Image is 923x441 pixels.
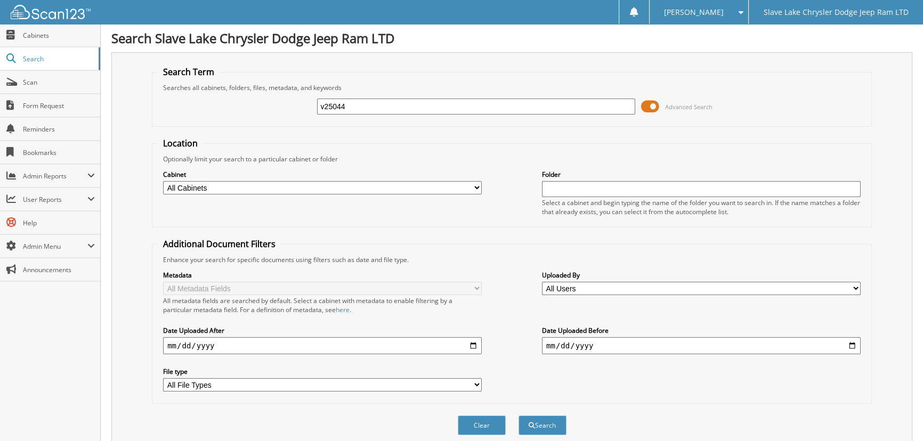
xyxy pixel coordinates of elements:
div: Enhance your search for specific documents using filters such as date and file type. [158,255,866,264]
span: Form Request [23,101,95,110]
span: Slave Lake Chrysler Dodge Jeep Ram LTD [764,9,909,15]
span: Advanced Search [665,103,712,111]
button: Search [519,415,566,435]
span: Bookmarks [23,148,95,157]
span: Search [23,54,93,63]
label: Date Uploaded After [163,326,482,335]
input: start [163,337,482,354]
legend: Location [158,137,203,149]
span: [PERSON_NAME] [664,9,724,15]
a: here [336,305,350,314]
label: Metadata [163,271,482,280]
span: Scan [23,78,95,87]
span: Announcements [23,265,95,274]
h1: Search Slave Lake Chrysler Dodge Jeep Ram LTD [111,29,912,47]
span: Cabinets [23,31,95,40]
span: Help [23,218,95,227]
legend: Search Term [158,66,220,78]
label: Date Uploaded Before [542,326,861,335]
iframe: Chat Widget [870,390,923,441]
legend: Additional Document Filters [158,238,281,250]
span: Reminders [23,125,95,134]
div: Searches all cabinets, folders, files, metadata, and keywords [158,83,866,92]
input: end [542,337,861,354]
div: Select a cabinet and begin typing the name of the folder you want to search in. If the name match... [542,198,861,216]
span: Admin Reports [23,171,87,181]
label: Cabinet [163,170,482,179]
label: Uploaded By [542,271,861,280]
img: scan123-logo-white.svg [11,5,91,19]
span: Admin Menu [23,242,87,251]
span: User Reports [23,195,87,204]
label: File type [163,367,482,376]
div: Optionally limit your search to a particular cabinet or folder [158,154,866,164]
button: Clear [458,415,506,435]
div: All metadata fields are searched by default. Select a cabinet with metadata to enable filtering b... [163,296,482,314]
label: Folder [542,170,861,179]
